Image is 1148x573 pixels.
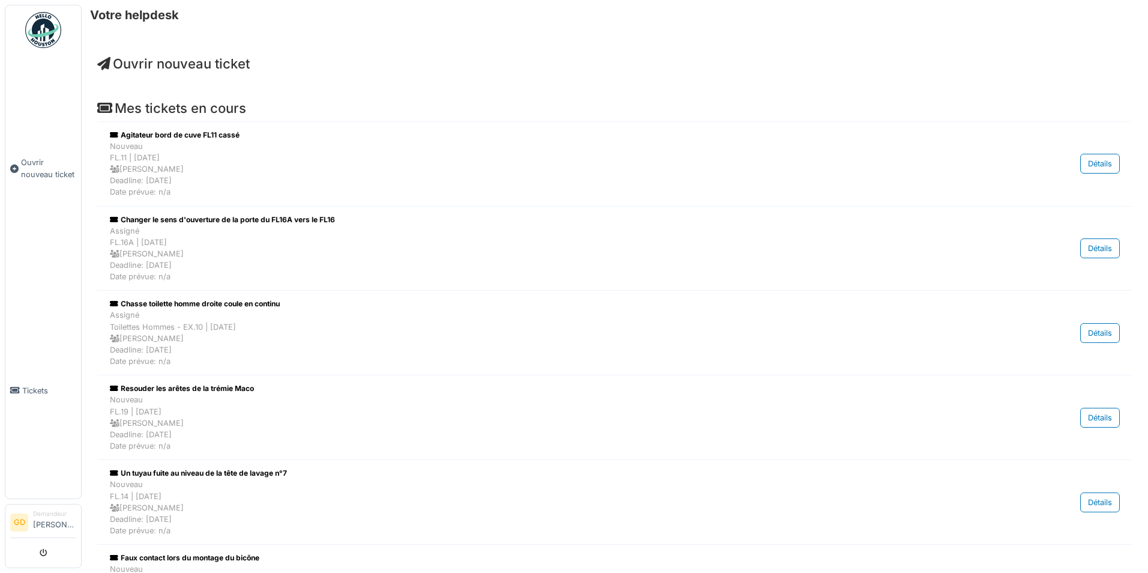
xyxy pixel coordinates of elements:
[107,380,1123,455] a: Resouder les arêtes de la trémie Maco NouveauFL.19 | [DATE] [PERSON_NAME]Deadline: [DATE]Date pré...
[110,553,973,563] div: Faux contact lors du montage du bicône
[1080,323,1120,343] div: Détails
[110,141,973,198] div: Nouveau FL.11 | [DATE] [PERSON_NAME] Deadline: [DATE] Date prévue: n/a
[10,509,76,538] a: GD Demandeur[PERSON_NAME]
[33,509,76,535] li: [PERSON_NAME]
[110,383,973,394] div: Resouder les arêtes de la trémie Maco
[90,8,179,22] h6: Votre helpdesk
[110,309,973,367] div: Assigné Toilettes Hommes - EX.10 | [DATE] [PERSON_NAME] Deadline: [DATE] Date prévue: n/a
[21,157,76,180] span: Ouvrir nouveau ticket
[5,55,81,282] a: Ouvrir nouveau ticket
[110,214,973,225] div: Changer le sens d'ouverture de la porte du FL16A vers le FL16
[107,465,1123,539] a: Un tuyau fuite au niveau de la tête de lavage n°7 NouveauFL.14 | [DATE] [PERSON_NAME]Deadline: [D...
[1080,238,1120,258] div: Détails
[107,211,1123,286] a: Changer le sens d'ouverture de la porte du FL16A vers le FL16 AssignéFL.16A | [DATE] [PERSON_NAME...
[5,282,81,499] a: Tickets
[110,299,973,309] div: Chasse toilette homme droite coule en continu
[22,385,76,396] span: Tickets
[107,296,1123,370] a: Chasse toilette homme droite coule en continu AssignéToilettes Hommes - EX.10 | [DATE] [PERSON_NA...
[110,479,973,536] div: Nouveau FL.14 | [DATE] [PERSON_NAME] Deadline: [DATE] Date prévue: n/a
[1080,493,1120,512] div: Détails
[10,514,28,532] li: GD
[110,130,973,141] div: Agitateur bord de cuve FL11 cassé
[1080,154,1120,174] div: Détails
[1080,408,1120,428] div: Détails
[25,12,61,48] img: Badge_color-CXgf-gQk.svg
[97,100,1132,116] h4: Mes tickets en cours
[110,394,973,452] div: Nouveau FL.19 | [DATE] [PERSON_NAME] Deadline: [DATE] Date prévue: n/a
[33,509,76,518] div: Demandeur
[110,225,973,283] div: Assigné FL.16A | [DATE] [PERSON_NAME] Deadline: [DATE] Date prévue: n/a
[110,468,973,479] div: Un tuyau fuite au niveau de la tête de lavage n°7
[107,127,1123,201] a: Agitateur bord de cuve FL11 cassé NouveauFL.11 | [DATE] [PERSON_NAME]Deadline: [DATE]Date prévue:...
[97,56,250,71] a: Ouvrir nouveau ticket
